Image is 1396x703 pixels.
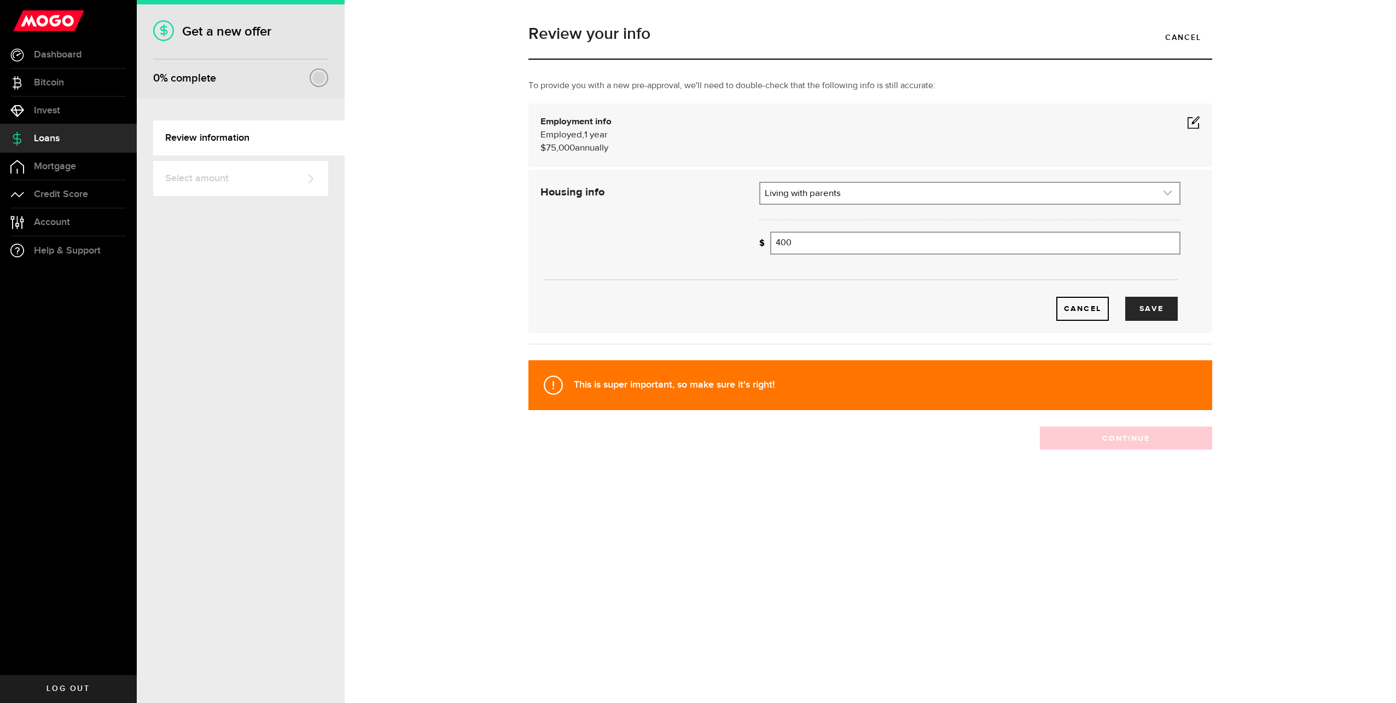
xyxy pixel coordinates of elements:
button: Continue [1040,427,1212,450]
span: Bitcoin [34,78,64,88]
h1: Get a new offer [153,24,328,39]
span: 1 year [584,130,608,140]
strong: This is super important, so make sure it's right! [574,379,775,390]
span: Account [34,217,70,227]
span: Credit Score [34,189,88,199]
strong: Housing info [540,187,604,198]
span: annually [575,143,608,153]
a: Cancel [1154,26,1212,49]
span: Employed [540,130,582,140]
a: Review information [153,120,345,155]
span: , [582,130,584,140]
span: $75,000 [540,143,575,153]
span: 0 [153,72,160,85]
h1: Review your info [528,26,1212,42]
p: To provide you with a new pre-approval, we'll need to double-check that the following info is sti... [528,79,1212,93]
span: Mortgage [34,162,76,171]
a: expand select [760,183,1179,204]
div: % complete [153,68,216,88]
span: Invest [34,106,60,116]
span: Loans [34,134,60,143]
span: Help & Support [34,246,101,256]
a: Select amount [153,161,328,196]
b: Employment info [540,117,612,126]
a: Cancel [1056,297,1109,321]
button: Save [1125,297,1178,321]
span: Dashboard [34,50,82,60]
button: Open LiveChat chat widget [9,4,42,37]
span: Log out [46,685,90,693]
